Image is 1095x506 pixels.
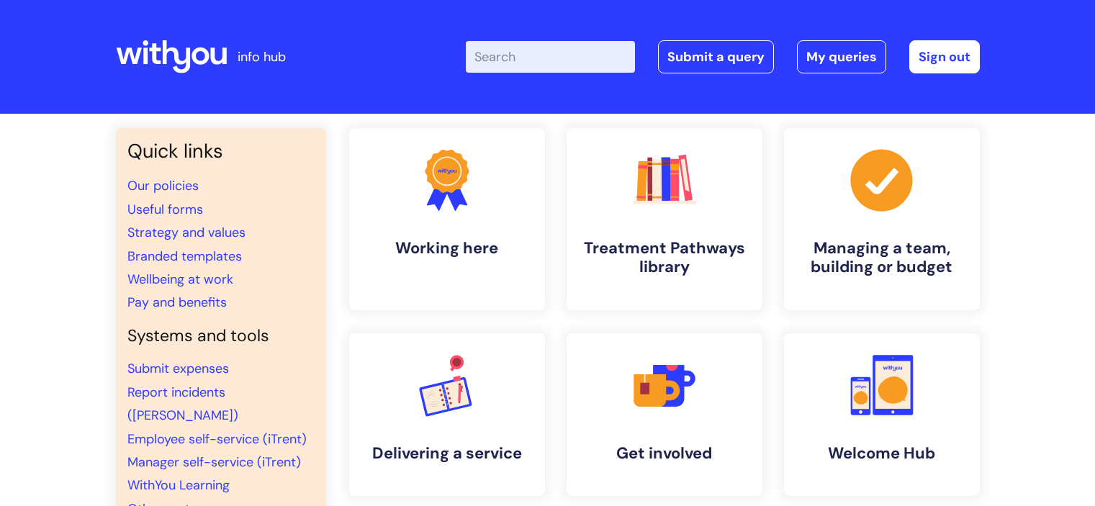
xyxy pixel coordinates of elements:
[127,248,242,265] a: Branded templates
[238,45,286,68] p: info hub
[127,140,315,163] h3: Quick links
[466,40,980,73] div: | -
[349,333,545,496] a: Delivering a service
[784,333,980,496] a: Welcome Hub
[127,453,301,471] a: Manager self-service (iTrent)
[796,239,968,277] h4: Managing a team, building or budget
[567,128,762,310] a: Treatment Pathways library
[909,40,980,73] a: Sign out
[578,444,751,463] h4: Get involved
[797,40,886,73] a: My queries
[127,476,230,494] a: WithYou Learning
[567,333,762,496] a: Get involved
[361,239,533,258] h4: Working here
[127,384,238,424] a: Report incidents ([PERSON_NAME])
[784,128,980,310] a: Managing a team, building or budget
[796,444,968,463] h4: Welcome Hub
[127,360,229,377] a: Submit expenses
[127,224,245,241] a: Strategy and values
[349,128,545,310] a: Working here
[578,239,751,277] h4: Treatment Pathways library
[361,444,533,463] h4: Delivering a service
[127,430,307,448] a: Employee self-service (iTrent)
[127,326,315,346] h4: Systems and tools
[127,177,199,194] a: Our policies
[127,201,203,218] a: Useful forms
[466,41,635,73] input: Search
[127,294,227,311] a: Pay and benefits
[658,40,774,73] a: Submit a query
[127,271,233,288] a: Wellbeing at work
